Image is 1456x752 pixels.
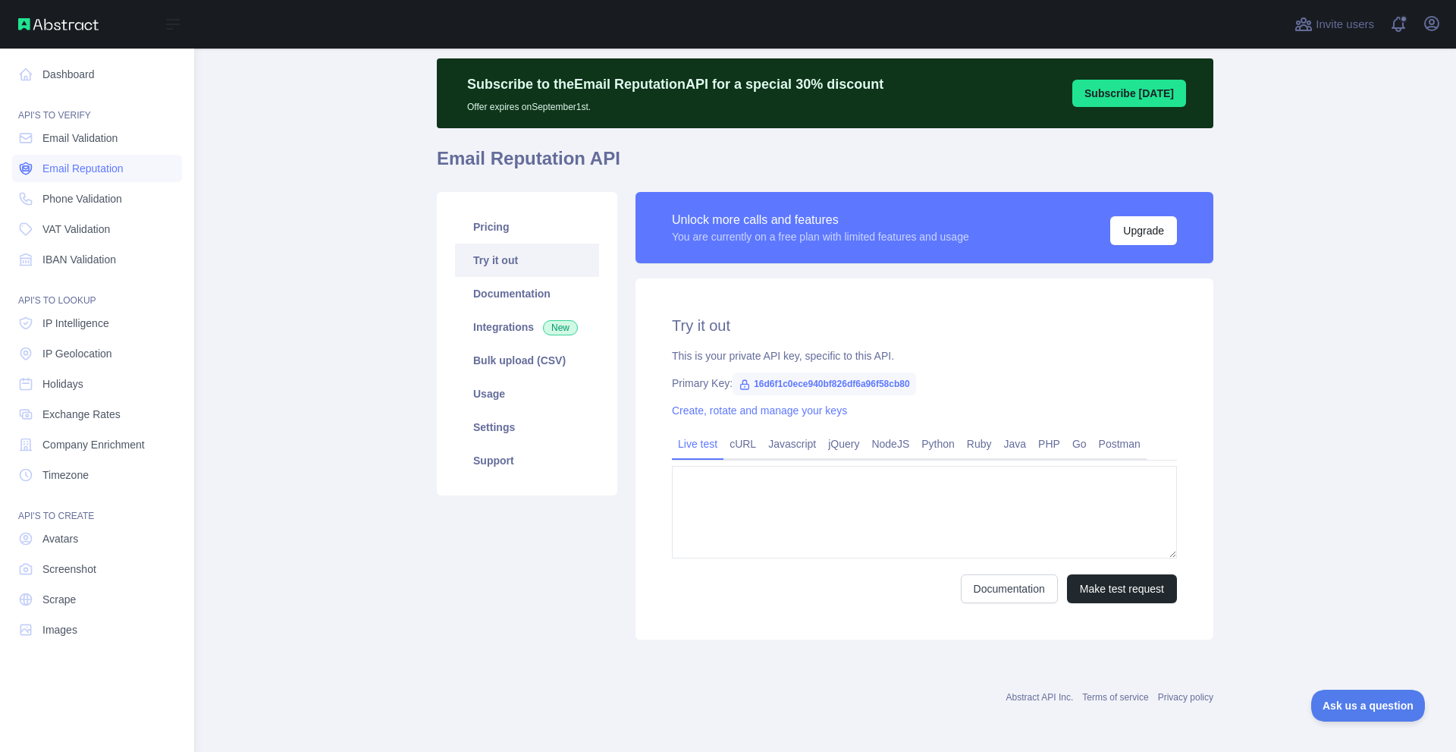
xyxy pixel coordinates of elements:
a: Settings [455,411,599,444]
a: Try it out [455,244,599,277]
a: Timezone [12,461,182,489]
a: Postman [1093,432,1147,456]
a: Javascript [762,432,822,456]
button: Make test request [1067,574,1177,603]
a: VAT Validation [12,216,182,243]
div: API'S TO LOOKUP [12,276,182,307]
a: Live test [672,432,723,456]
span: Holidays [42,376,83,392]
iframe: Toggle Customer Support [1311,690,1426,722]
span: VAT Validation [42,222,110,237]
span: Avatars [42,531,78,546]
div: Unlock more calls and features [672,211,969,229]
span: New [543,320,578,335]
a: Support [455,444,599,477]
a: IBAN Validation [12,246,182,273]
span: Exchange Rates [42,407,121,422]
a: cURL [723,432,762,456]
a: Terms of service [1082,692,1148,703]
a: NodeJS [865,432,915,456]
button: Invite users [1291,12,1377,36]
span: IP Geolocation [42,346,112,361]
a: Usage [455,377,599,411]
div: Primary Key: [672,376,1177,391]
h2: Try it out [672,315,1177,336]
span: Invite users [1316,16,1374,33]
a: Screenshot [12,555,182,583]
a: Company Enrichment [12,431,182,458]
a: Email Reputation [12,155,182,182]
a: IP Geolocation [12,340,182,367]
span: Phone Validation [42,191,122,206]
a: Create, rotate and manage your keys [672,404,847,417]
a: PHP [1032,432,1066,456]
a: Python [915,432,961,456]
a: Ruby [961,432,998,456]
span: Email Validation [42,131,118,146]
a: Phone Validation [12,185,182,212]
a: Pricing [455,210,599,244]
div: API'S TO VERIFY [12,91,182,121]
span: Scrape [42,592,76,607]
div: This is your private API key, specific to this API. [672,348,1177,363]
span: IBAN Validation [42,252,116,267]
a: Dashboard [12,61,182,88]
a: Avatars [12,525,182,552]
a: Privacy policy [1158,692,1213,703]
p: Subscribe to the Email Reputation API for a special 30 % discount [467,74,883,95]
p: Offer expires on September 1st. [467,95,883,113]
a: Email Validation [12,124,182,152]
span: Company Enrichment [42,437,145,452]
button: Subscribe [DATE] [1072,80,1186,107]
a: jQuery [822,432,865,456]
h1: Email Reputation API [437,146,1213,183]
img: Abstract API [18,18,99,30]
button: Upgrade [1110,216,1177,245]
span: Images [42,622,77,637]
a: Documentation [455,277,599,310]
a: Documentation [961,574,1058,603]
a: Abstract API Inc. [1006,692,1074,703]
a: Exchange Rates [12,401,182,428]
div: API'S TO CREATE [12,492,182,522]
div: You are currently on a free plan with limited features and usage [672,229,969,244]
a: Images [12,616,182,643]
a: Go [1066,432,1093,456]
a: Scrape [12,586,182,613]
a: IP Intelligence [12,310,182,337]
a: Bulk upload (CSV) [455,344,599,377]
span: Screenshot [42,562,96,577]
a: Java [998,432,1033,456]
span: IP Intelligence [42,316,109,331]
span: Timezone [42,467,89,483]
span: 16d6f1c0ece940bf826df6a96f58cb80 [733,373,915,395]
span: Email Reputation [42,161,124,176]
a: Holidays [12,370,182,398]
a: Integrations New [455,310,599,344]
